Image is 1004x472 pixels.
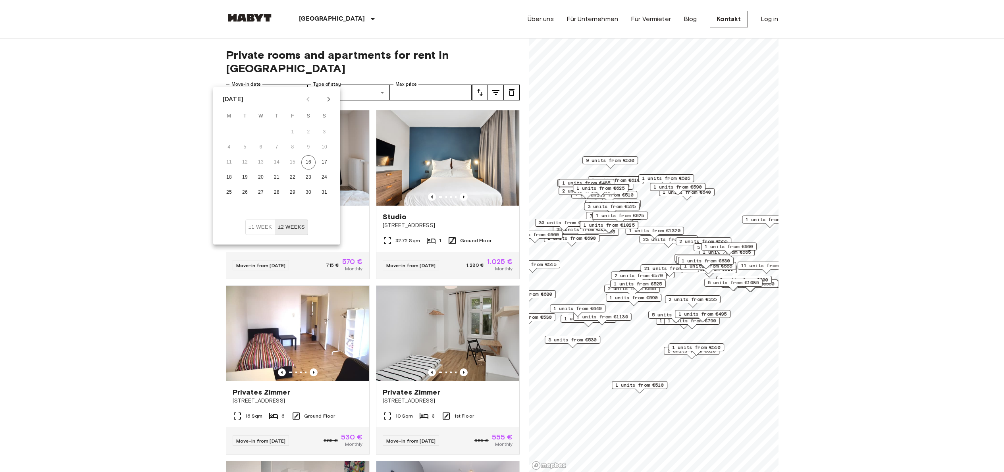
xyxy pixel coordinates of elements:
[588,176,644,189] div: Map marker
[550,304,605,317] div: Map marker
[439,237,441,244] span: 1
[653,183,702,191] span: 1 units from €590
[233,387,290,397] span: Privates Zimmer
[664,317,720,329] div: Map marker
[428,193,436,201] button: Previous image
[226,48,520,75] span: Private rooms and apartments for rent in [GEOGRAPHIC_DATA]
[665,295,721,308] div: Map marker
[341,433,363,441] span: 530 €
[528,14,554,24] a: Über uns
[559,187,614,199] div: Map marker
[746,216,794,223] span: 1 units from €980
[487,258,513,265] span: 1.025 €
[317,170,331,185] button: 24
[584,202,640,215] div: Map marker
[495,441,513,448] span: Monthly
[659,188,715,200] div: Map marker
[664,347,719,359] div: Map marker
[254,108,268,124] span: Wednesday
[586,157,634,164] span: 9 units from €530
[737,262,796,274] div: Map marker
[625,227,684,239] div: Map marker
[582,191,637,203] div: Map marker
[313,81,341,88] label: Type of stay
[238,170,252,185] button: 19
[538,219,590,226] span: 30 units from €570
[500,313,555,326] div: Map marker
[254,185,268,200] button: 27
[245,220,308,235] div: Move In Flexibility
[680,262,736,274] div: Map marker
[226,14,274,22] img: Habyt
[682,257,730,264] span: 1 units from €630
[345,265,362,272] span: Monthly
[723,280,778,292] div: Map marker
[622,271,671,278] span: 4 units from €605
[672,344,721,351] span: 1 units from €510
[585,191,634,198] span: 2 units from €510
[640,264,699,277] div: Map marker
[557,179,615,191] div: Map marker
[432,412,435,420] span: 3
[684,14,697,24] a: Blog
[619,270,674,283] div: Map marker
[304,412,335,420] span: Ground Floor
[681,265,737,277] div: Map marker
[678,254,727,262] span: 1 units from €645
[466,262,484,269] span: 1.280 €
[532,461,567,470] a: Mapbox logo
[238,108,252,124] span: Tuesday
[742,216,798,228] div: Map marker
[669,343,724,356] div: Map marker
[585,200,641,212] div: Map marker
[631,14,671,24] a: Für Vermieter
[608,285,656,292] span: 2 units from €555
[545,336,600,348] div: Map marker
[680,256,728,263] span: 1 units from €640
[573,184,628,197] div: Map marker
[548,336,597,343] span: 3 units from €530
[667,347,716,354] span: 1 units from €610
[345,441,362,448] span: Monthly
[678,257,734,269] div: Map marker
[383,387,440,397] span: Privates Zimmer
[285,108,300,124] span: Friday
[596,212,644,219] span: 1 units from €625
[508,261,557,268] span: 1 units from €515
[615,381,664,389] span: 1 units from €510
[606,294,661,306] div: Map marker
[503,314,552,321] span: 4 units from €530
[231,81,261,88] label: Move-in date
[301,170,316,185] button: 23
[386,262,436,268] span: Move-in from [DATE]
[592,212,648,224] div: Map marker
[226,286,369,381] img: Marketing picture of unit DE-01-029-04M
[460,237,491,244] span: Ground Floor
[642,175,690,182] span: 1 units from €585
[638,174,694,187] div: Map marker
[716,276,772,288] div: Map marker
[710,11,748,27] a: Kontakt
[222,170,236,185] button: 18
[301,185,316,200] button: 30
[492,433,513,441] span: 555 €
[723,279,778,292] div: Map marker
[226,285,370,455] a: Marketing picture of unit DE-01-029-04MPrevious imagePrevious imagePrivates Zimmer[STREET_ADDRESS...
[609,294,658,301] span: 1 units from €590
[679,238,728,245] span: 2 units from €555
[395,81,417,88] label: Max price
[705,243,753,250] span: 1 units from €660
[504,291,552,298] span: 1 units from €680
[376,286,519,381] img: Marketing picture of unit DE-01-233-02M
[310,368,318,376] button: Previous image
[324,437,338,444] span: 665 €
[326,262,339,269] span: 715 €
[317,108,331,124] span: Sunday
[576,185,625,192] span: 1 units from €625
[707,279,759,286] span: 5 units from €1085
[678,310,727,318] span: 1 units from €495
[615,272,663,279] span: 2 units from €570
[507,231,563,243] div: Map marker
[580,221,638,233] div: Map marker
[669,296,717,303] span: 2 units from €555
